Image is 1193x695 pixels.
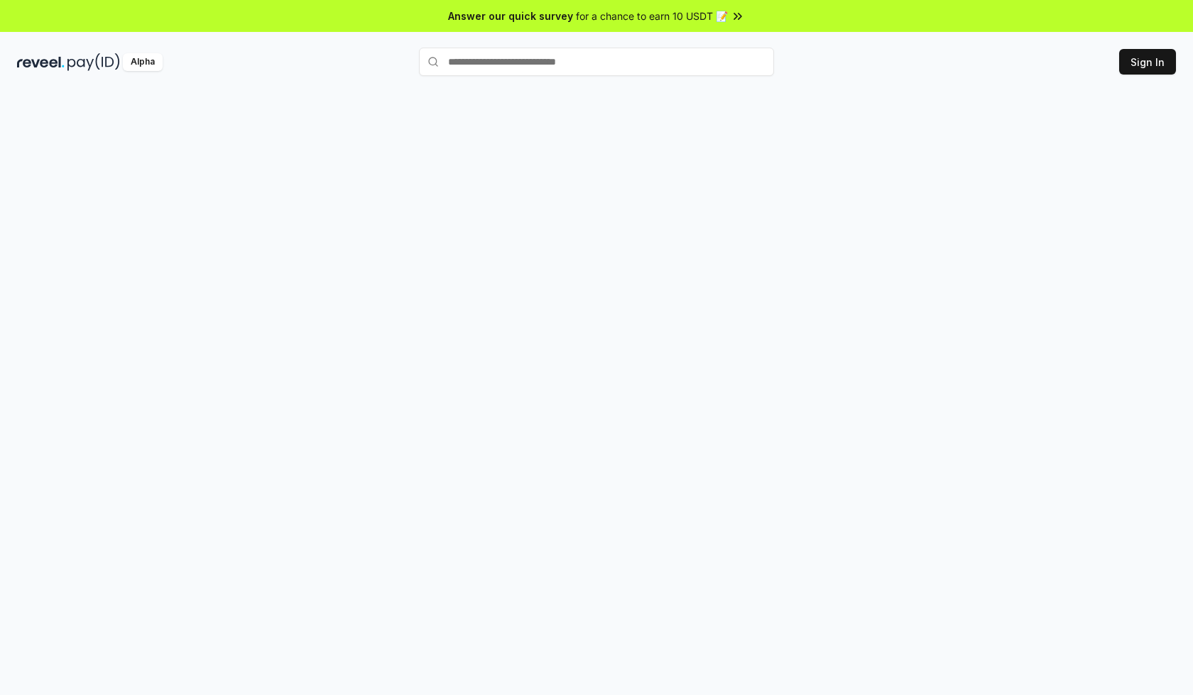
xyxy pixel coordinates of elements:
[576,9,728,23] span: for a chance to earn 10 USDT 📝
[1119,49,1176,75] button: Sign In
[448,9,573,23] span: Answer our quick survey
[67,53,120,71] img: pay_id
[123,53,163,71] div: Alpha
[17,53,65,71] img: reveel_dark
